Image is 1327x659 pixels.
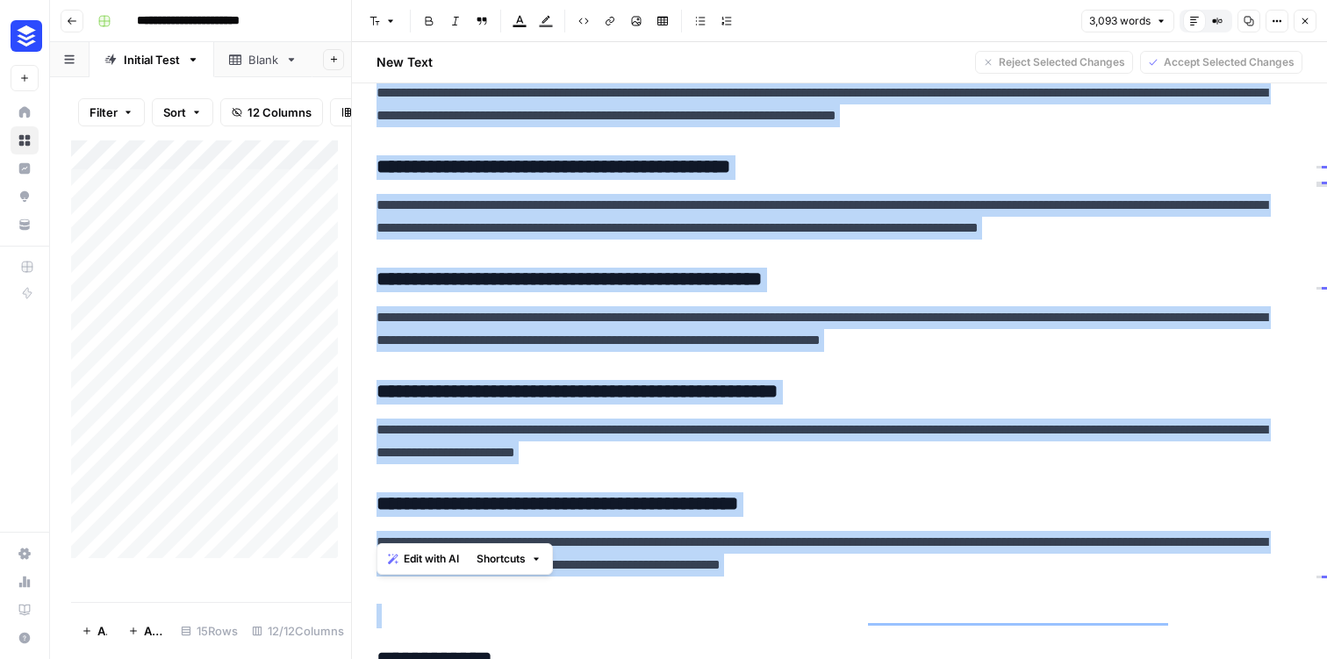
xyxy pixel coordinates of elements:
[975,51,1133,74] button: Reject Selected Changes
[163,104,186,121] span: Sort
[248,51,278,68] div: Blank
[11,568,39,596] a: Usage
[999,54,1125,70] span: Reject Selected Changes
[1081,10,1174,32] button: 3,093 words
[90,42,214,77] a: Initial Test
[174,617,245,645] div: 15 Rows
[152,98,213,126] button: Sort
[11,211,39,239] a: Your Data
[220,98,323,126] button: 12 Columns
[11,540,39,568] a: Settings
[477,551,526,567] span: Shortcuts
[11,624,39,652] button: Help + Support
[11,126,39,154] a: Browse
[247,104,312,121] span: 12 Columns
[78,98,145,126] button: Filter
[11,14,39,58] button: Workspace: Buffer
[144,622,163,640] span: Add 10 Rows
[11,596,39,624] a: Learning Hub
[11,20,42,52] img: Buffer Logo
[1089,13,1151,29] span: 3,093 words
[97,622,107,640] span: Add Row
[118,617,174,645] button: Add 10 Rows
[71,617,118,645] button: Add Row
[1164,54,1295,70] span: Accept Selected Changes
[470,548,549,570] button: Shortcuts
[11,98,39,126] a: Home
[1140,51,1302,74] button: Accept Selected Changes
[404,551,459,567] span: Edit with AI
[214,42,312,77] a: Blank
[377,54,433,71] h2: New Text
[90,104,118,121] span: Filter
[11,154,39,183] a: Insights
[245,617,351,645] div: 12/12 Columns
[381,548,466,570] button: Edit with AI
[124,51,180,68] div: Initial Test
[11,183,39,211] a: Opportunities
